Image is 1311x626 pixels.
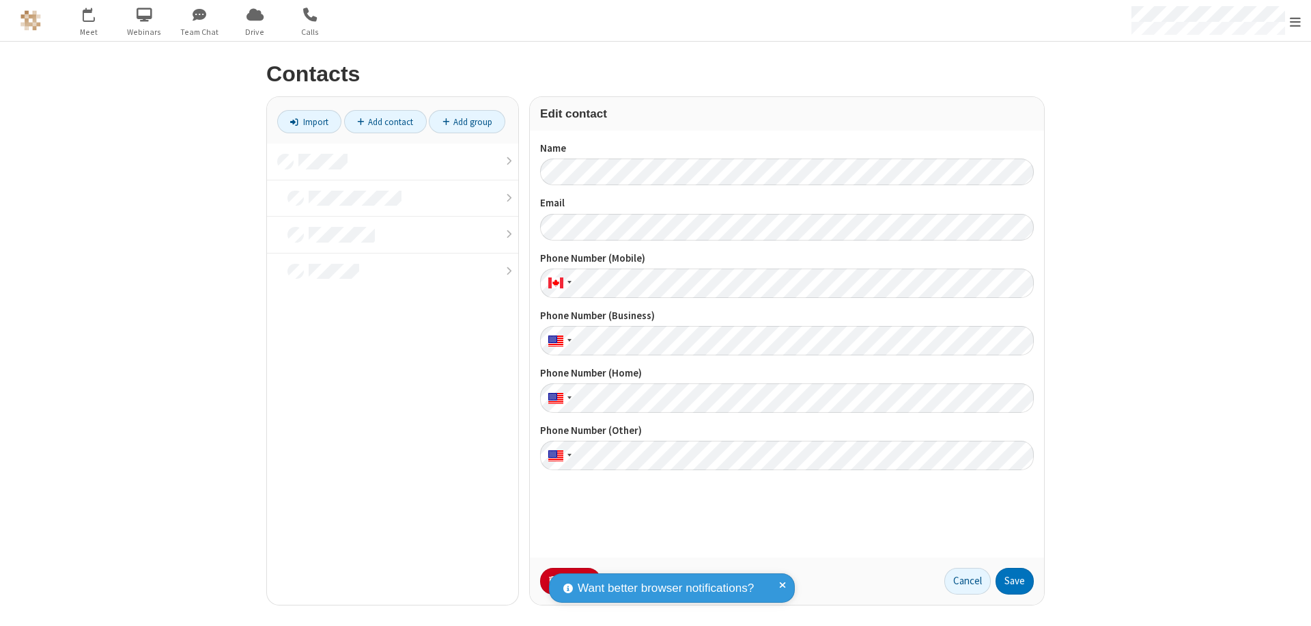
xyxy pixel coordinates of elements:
a: Add group [429,110,505,133]
span: Webinars [119,26,170,38]
span: Meet [64,26,115,38]
a: Import [277,110,341,133]
h3: Edit contact [540,107,1034,120]
div: 9 [92,8,101,18]
span: Team Chat [174,26,225,38]
button: Cancel [944,568,991,595]
label: Name [540,141,1034,156]
span: Want better browser notifications? [578,580,754,597]
div: United States: + 1 [540,326,576,355]
label: Phone Number (Home) [540,366,1034,381]
label: Phone Number (Business) [540,308,1034,324]
button: Save [996,568,1034,595]
span: Calls [285,26,336,38]
span: Drive [229,26,281,38]
label: Phone Number (Other) [540,423,1034,439]
div: United States: + 1 [540,383,576,413]
h2: Contacts [266,62,1045,86]
div: Canada: + 1 [540,269,576,298]
label: Email [540,195,1034,211]
div: United States: + 1 [540,441,576,470]
label: Phone Number (Mobile) [540,251,1034,267]
button: Delete [540,568,601,595]
a: Add contact [344,110,427,133]
img: QA Selenium DO NOT DELETE OR CHANGE [20,10,41,31]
